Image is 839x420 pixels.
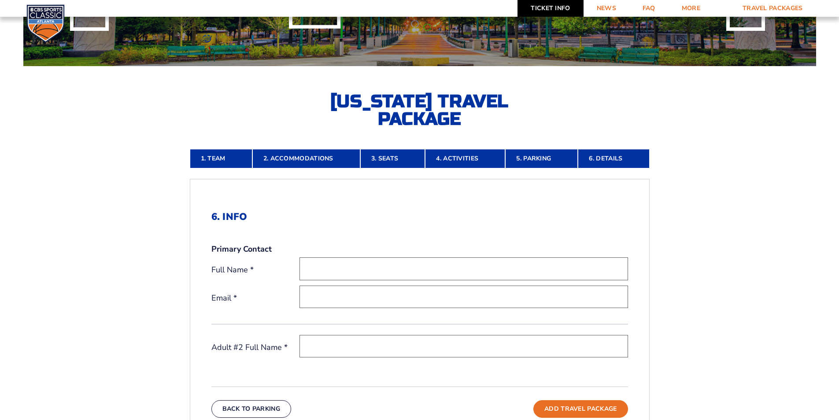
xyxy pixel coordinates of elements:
[190,149,252,168] a: 1. Team
[211,264,299,275] label: Full Name *
[211,342,299,353] label: Adult #2 Full Name *
[323,93,517,128] h2: [US_STATE] Travel Package
[211,400,292,418] button: Back To Parking
[505,149,578,168] a: 5. Parking
[211,211,628,223] h2: 6. Info
[533,400,628,418] button: Add Travel Package
[252,149,360,168] a: 2. Accommodations
[211,293,299,304] label: Email *
[211,244,272,255] strong: Primary Contact
[26,4,65,43] img: CBS Sports Classic
[360,149,425,168] a: 3. Seats
[425,149,505,168] a: 4. Activities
